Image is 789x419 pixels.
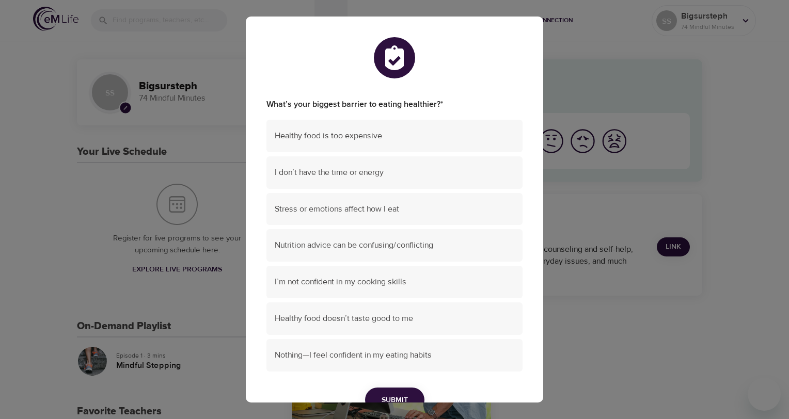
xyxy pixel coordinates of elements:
[365,388,424,413] button: Submit
[382,394,408,407] span: Submit
[275,313,514,325] span: Healthy food doesn’t taste good to me
[275,239,514,251] span: Nutrition advice can be confusing/conflicting
[275,349,514,361] span: Nothing—I feel confident in my eating habits
[266,99,523,110] label: What’s your biggest barrier to eating healthier?
[275,130,514,142] span: Healthy food is too expensive
[275,203,514,215] span: Stress or emotions affect how I eat
[275,276,514,288] span: I’m not confident in my cooking skills
[275,167,514,179] span: I don’t have the time or energy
